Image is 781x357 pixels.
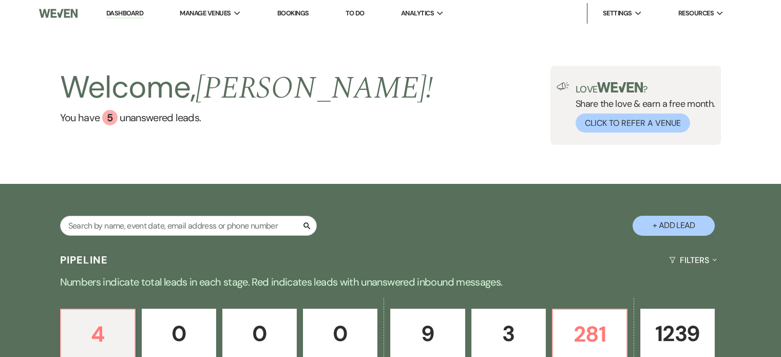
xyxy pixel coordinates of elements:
input: Search by name, event date, email address or phone number [60,216,317,236]
p: 4 [67,317,128,351]
a: You have 5 unanswered leads. [60,110,433,125]
p: Numbers indicate total leads in each stage. Red indicates leads with unanswered inbound messages. [21,274,760,290]
div: 5 [102,110,118,125]
img: Weven Logo [39,3,78,24]
p: 1239 [647,316,708,351]
p: 9 [397,316,458,351]
p: 0 [229,316,290,351]
a: To Do [346,9,365,17]
span: Resources [678,8,714,18]
h3: Pipeline [60,253,108,267]
button: Click to Refer a Venue [576,114,690,133]
h2: Welcome, [60,66,433,110]
a: Bookings [277,9,309,17]
a: Dashboard [106,9,143,18]
span: Settings [603,8,632,18]
button: + Add Lead [633,216,715,236]
img: weven-logo-green.svg [597,82,643,92]
p: 0 [148,316,209,351]
span: Analytics [401,8,434,18]
span: Manage Venues [180,8,231,18]
img: loud-speaker-illustration.svg [557,82,569,90]
p: Love ? [576,82,715,94]
div: Share the love & earn a free month. [569,82,715,133]
p: 3 [478,316,539,351]
span: [PERSON_NAME] ! [196,65,433,112]
p: 281 [559,317,620,351]
button: Filters [665,247,721,274]
p: 0 [310,316,371,351]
